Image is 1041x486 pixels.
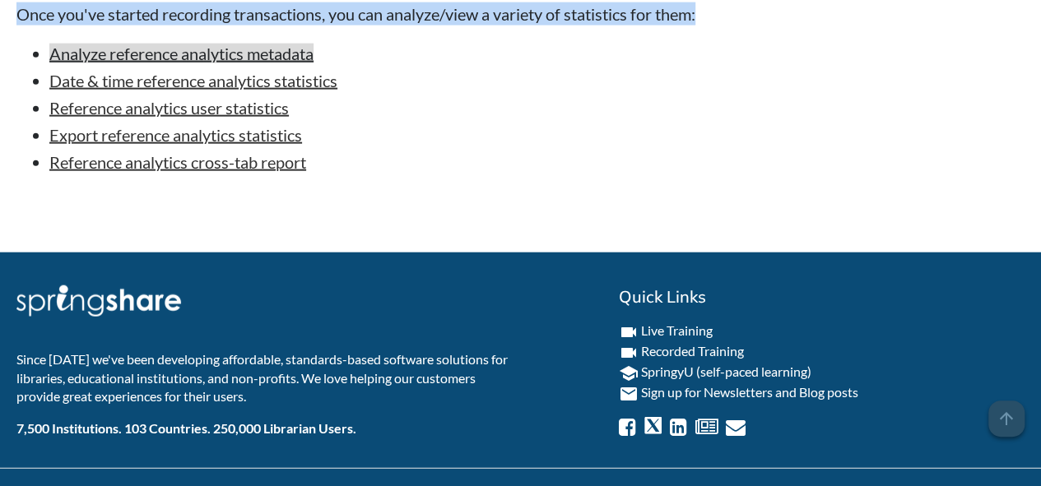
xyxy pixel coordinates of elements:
h2: Quick Links [619,285,1025,308]
a: Sign up for Newsletters and Blog posts [641,384,858,400]
img: Springshare [16,285,181,317]
span: arrow_upward [988,400,1025,437]
b: 7,500 Institutions. 103 Countries. 250,000 Librarian Users. [16,420,356,436]
i: email [619,384,639,404]
a: Reference analytics cross-tab report [49,152,306,172]
a: Recorded Training [641,343,744,359]
a: arrow_upward [988,402,1025,422]
p: Since [DATE] we've been developing affordable, standards-based software solutions for libraries, ... [16,350,509,405]
a: Analyze reference analytics metadata [49,44,314,63]
a: Export reference analytics statistics [49,125,302,145]
a: Reference analytics user statistics [49,98,289,118]
i: school [619,363,639,383]
a: Date & time reference analytics statistics [49,71,337,90]
i: videocam [619,322,639,342]
i: videocam [619,343,639,363]
p: Once you've started recording transactions, you can analyze/view a variety of statistics for them: [16,2,760,25]
a: Live Training [641,322,713,338]
a: SpringyU (self-paced learning) [641,363,811,379]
